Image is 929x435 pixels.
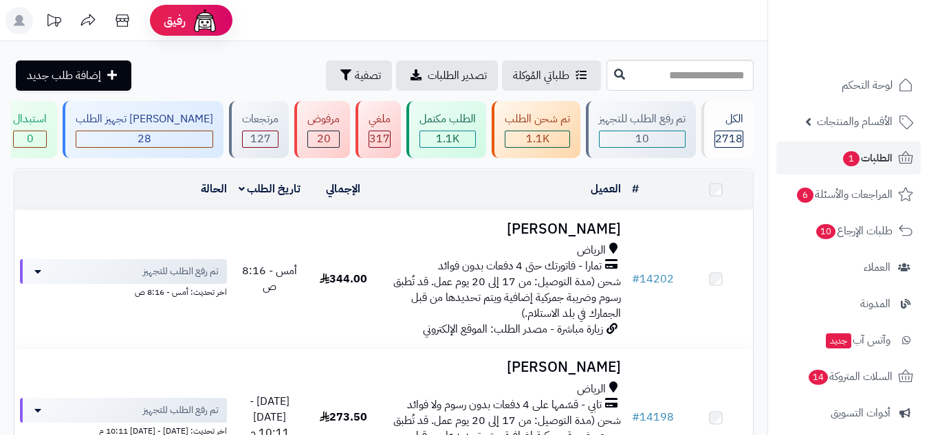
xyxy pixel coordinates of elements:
a: #14198 [632,409,674,425]
a: تحديثات المنصة [36,7,71,38]
a: طلباتي المُوكلة [502,60,601,91]
span: المدونة [860,294,890,313]
span: 317 [369,131,390,147]
span: أدوات التسويق [831,403,890,423]
span: جديد [826,333,851,348]
span: 0 [27,131,34,147]
span: تصفية [355,67,381,84]
a: ملغي 317 [353,101,404,158]
div: 127 [243,131,278,147]
div: 28 [76,131,212,147]
button: تصفية [326,60,392,91]
span: أمس - 8:16 ص [242,263,297,295]
a: تاريخ الطلب [239,181,301,197]
span: زيارة مباشرة - مصدر الطلب: الموقع الإلكتروني [423,321,603,337]
span: 10 [635,131,649,147]
div: مرتجعات [242,111,278,127]
a: الإجمالي [326,181,360,197]
img: ai-face.png [191,7,219,34]
span: المراجعات والأسئلة [796,185,893,204]
a: لوحة التحكم [776,69,921,102]
div: [PERSON_NAME] تجهيز الطلب [76,111,213,127]
a: السلات المتروكة14 [776,360,921,393]
span: الأقسام والمنتجات [817,112,893,131]
span: 344.00 [320,271,367,287]
div: ملغي [369,111,391,127]
h3: [PERSON_NAME] [386,359,621,375]
a: طلبات الإرجاع10 [776,214,921,247]
span: # [632,409,640,425]
div: استبدال [13,111,47,127]
span: # [632,271,640,287]
a: إضافة طلب جديد [16,60,131,91]
span: الطلبات [842,148,893,168]
div: 1070 [420,131,475,147]
a: المراجعات والأسئلة6 [776,178,921,211]
a: أدوات التسويق [776,397,921,430]
span: طلبات الإرجاع [815,221,893,241]
div: تم رفع الطلب للتجهيز [599,111,686,127]
a: #14202 [632,271,674,287]
span: 10 [816,224,835,239]
div: 10 [600,131,685,147]
span: الرياض [577,243,606,258]
div: 20 [308,131,339,147]
span: 6 [797,188,813,203]
span: تمارا - فاتورتك حتى 4 دفعات بدون فوائد [438,258,602,274]
span: الرياض [577,381,606,397]
a: مرتجعات 127 [226,101,292,158]
div: الطلب مكتمل [419,111,476,127]
span: 2718 [715,131,743,147]
span: السلات المتروكة [807,367,893,386]
img: logo-2.png [835,38,916,67]
span: 20 [317,131,331,147]
span: 1 [843,151,860,166]
div: اخر تحديث: أمس - 8:16 ص [20,284,227,298]
a: المدونة [776,287,921,320]
span: طلباتي المُوكلة [513,67,569,84]
span: وآتس آب [824,331,890,350]
div: الكل [714,111,743,127]
span: 14 [809,370,828,385]
span: 1.1K [526,131,549,147]
span: رفيق [164,12,186,29]
a: الطلب مكتمل 1.1K [404,101,489,158]
a: وآتس آبجديد [776,324,921,357]
a: تصدير الطلبات [396,60,498,91]
span: إضافة طلب جديد [27,67,101,84]
span: تم رفع الطلب للتجهيز [143,403,219,417]
a: تم رفع الطلب للتجهيز 10 [583,101,699,158]
a: الكل2718 [699,101,756,158]
a: العملاء [776,251,921,284]
a: تم شحن الطلب 1.1K [489,101,583,158]
div: تم شحن الطلب [505,111,570,127]
span: تم رفع الطلب للتجهيز [143,265,219,278]
span: 28 [138,131,151,147]
span: 273.50 [320,409,367,425]
div: 0 [14,131,46,147]
a: [PERSON_NAME] تجهيز الطلب 28 [60,101,226,158]
div: مرفوض [307,111,340,127]
a: العميل [591,181,621,197]
span: شحن (مدة التوصيل: من 17 إلى 20 يوم عمل. قد تُطبق رسوم وضريبة جمركية إضافية ويتم تحديدها من قبل ال... [393,274,621,322]
a: # [632,181,639,197]
div: 1146 [505,131,569,147]
a: مرفوض 20 [292,101,353,158]
span: 1.1K [436,131,459,147]
span: تابي - قسّمها على 4 دفعات بدون رسوم ولا فوائد [407,397,602,413]
span: 127 [250,131,271,147]
span: لوحة التحكم [842,76,893,95]
span: العملاء [864,258,890,277]
h3: [PERSON_NAME] [386,221,621,237]
span: تصدير الطلبات [428,67,487,84]
a: الحالة [201,181,227,197]
a: الطلبات1 [776,142,921,175]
